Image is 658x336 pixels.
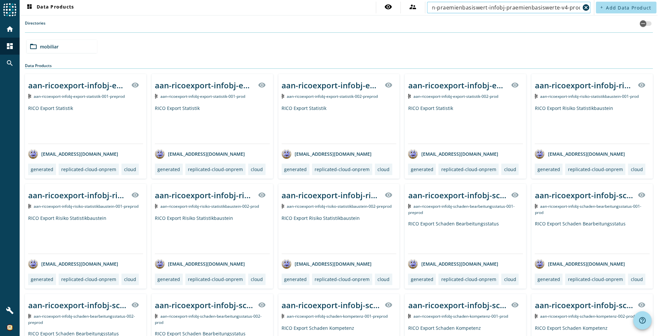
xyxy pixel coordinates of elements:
div: RICO Export Risiko Statistikbaustein [282,215,396,254]
div: RICO Export Statistik [282,105,396,144]
span: Kafka Topic: aan-ricoexport-infobj-export-statistik-001-preprod [34,94,125,99]
div: replicated-cloud-onprem [61,276,116,282]
div: RICO Export Risiko Statistikbaustein [155,215,270,254]
span: Kafka Topic: aan-ricoexport-infobj-risiko-statistikbaustein-001-preprod [34,203,138,209]
img: 2d77831b3fd341734dc3f4414599b1bd [7,324,13,331]
div: cloud [251,166,263,172]
button: Clear [581,3,591,12]
mat-icon: cancel [582,4,590,11]
img: Kafka Topic: aan-ricoexport-infobj-risiko-statistikbaustein-002-preprod [282,204,284,208]
mat-icon: build [6,307,14,314]
div: cloud [124,276,136,282]
mat-icon: dashboard [26,4,33,11]
img: spoud-logo.svg [3,3,16,16]
div: replicated-cloud-onprem [61,166,116,172]
span: Kafka Topic: aan-ricoexport-infobj-schaden-bearbeitungsstatus-002-preprod [28,313,135,325]
mat-icon: visibility [511,191,519,199]
div: generated [31,166,53,172]
img: Kafka Topic: aan-ricoexport-infobj-schaden-bearbeitungsstatus-001-preprod [408,204,411,208]
img: avatar [535,149,544,159]
div: [EMAIL_ADDRESS][DOMAIN_NAME] [28,149,118,159]
div: generated [411,276,433,282]
div: replicated-cloud-onprem [188,166,243,172]
label: Directories [25,20,46,32]
div: aan-ricoexport-infobj-schaden-bearbeitungsstatus-002-_stage_ [155,300,254,310]
mat-icon: supervisor_account [409,3,417,11]
img: Kafka Topic: aan-ricoexport-infobj-risiko-statistikbaustein-002-prod [155,204,158,208]
span: Kafka Topic: aan-ricoexport-infobj-risiko-statistikbaustein-002-preprod [287,203,392,209]
mat-icon: dashboard [6,42,14,50]
div: [EMAIL_ADDRESS][DOMAIN_NAME] [408,149,498,159]
mat-icon: visibility [258,301,266,309]
img: Kafka Topic: aan-ricoexport-infobj-schaden-bearbeitungsstatus-001-prod [535,204,538,208]
div: aan-ricoexport-infobj-schaden-kompetenz-001-_stage_ [408,300,507,310]
mat-icon: home [6,25,14,33]
div: generated [284,166,307,172]
div: RICO Export Schaden Bearbeitungsstatus [535,221,649,254]
img: avatar [408,259,418,269]
div: cloud [631,166,643,172]
div: aan-ricoexport-infobj-export-statistik-001-_stage_ [28,80,127,91]
div: aan-ricoexport-infobj-schaden-kompetenz-002-_stage_ [535,300,634,310]
div: aan-ricoexport-infobj-schaden-bearbeitungsstatus-001-_stage_ [408,190,507,201]
mat-icon: visibility [511,301,519,309]
div: aan-ricoexport-infobj-export-statistik-002-_stage_ [408,80,507,91]
div: aan-ricoexport-infobj-schaden-kompetenz-001-_stage_ [282,300,381,310]
img: Kafka Topic: aan-ricoexport-infobj-schaden-bearbeitungsstatus-002-prod [155,314,158,318]
img: Kafka Topic: aan-ricoexport-infobj-schaden-kompetenz-001-prod [408,314,411,318]
div: RICO Export Risiko Statistikbaustein [535,105,649,144]
button: Data Products [23,2,77,13]
div: RICO Export Statistik [155,105,270,144]
div: [EMAIL_ADDRESS][DOMAIN_NAME] [28,259,118,269]
span: Kafka Topic: aan-ricoexport-infobj-schaden-kompetenz-001-preprod [287,313,388,319]
mat-icon: visibility [131,191,139,199]
div: [EMAIL_ADDRESS][DOMAIN_NAME] [282,149,372,159]
div: generated [31,276,53,282]
div: generated [157,276,180,282]
mat-icon: visibility [131,81,139,89]
input: Search (% or * for wildcards) [432,4,580,11]
img: Kafka Topic: aan-ricoexport-infobj-schaden-kompetenz-002-prod [535,314,538,318]
img: avatar [28,259,38,269]
span: Kafka Topic: aan-ricoexport-infobj-risiko-statistikbaustein-001-prod [540,94,639,99]
div: replicated-cloud-onprem [568,276,623,282]
img: Kafka Topic: aan-ricoexport-infobj-export-statistik-001-preprod [28,94,31,98]
mat-icon: help_outline [638,316,646,324]
mat-icon: visibility [384,191,392,199]
mat-icon: visibility [384,3,392,11]
div: aan-ricoexport-infobj-risiko-statistikbaustein-001-_stage_ [28,190,127,201]
img: Kafka Topic: aan-ricoexport-infobj-export-statistik-001-prod [155,94,158,98]
img: avatar [535,259,544,269]
mat-icon: visibility [511,81,519,89]
span: mobiliar [40,44,59,50]
span: Kafka Topic: aan-ricoexport-infobj-export-statistik-002-prod [413,94,498,99]
div: cloud [377,276,390,282]
img: Kafka Topic: aan-ricoexport-infobj-export-statistik-002-prod [408,94,411,98]
span: Kafka Topic: aan-ricoexport-infobj-schaden-kompetenz-001-prod [413,313,508,319]
span: Data Products [26,4,74,11]
div: [EMAIL_ADDRESS][DOMAIN_NAME] [282,259,372,269]
mat-icon: visibility [638,191,646,199]
div: RICO Export Statistik [408,105,523,144]
button: Add Data Product [596,2,656,13]
mat-icon: visibility [384,81,392,89]
div: aan-ricoexport-infobj-risiko-statistikbaustein-002-_stage_ [282,190,381,201]
div: RICO Export Statistik [28,105,143,144]
mat-icon: visibility [131,301,139,309]
div: aan-ricoexport-infobj-risiko-statistikbaustein-002-_stage_ [155,190,254,201]
div: cloud [251,276,263,282]
div: aan-ricoexport-infobj-export-statistik-002-_stage_ [282,80,381,91]
mat-icon: add [600,6,603,9]
img: avatar [155,149,165,159]
mat-icon: folder_open [29,43,37,50]
div: aan-ricoexport-infobj-risiko-statistikbaustein-001-_stage_ [535,80,634,91]
span: Kafka Topic: aan-ricoexport-infobj-schaden-bearbeitungsstatus-001-preprod [408,203,515,215]
mat-icon: search [6,59,14,67]
img: avatar [28,149,38,159]
div: cloud [124,166,136,172]
div: cloud [631,276,643,282]
span: Add Data Product [606,5,651,11]
img: avatar [282,259,291,269]
div: Data Products [25,63,653,69]
mat-icon: visibility [258,81,266,89]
